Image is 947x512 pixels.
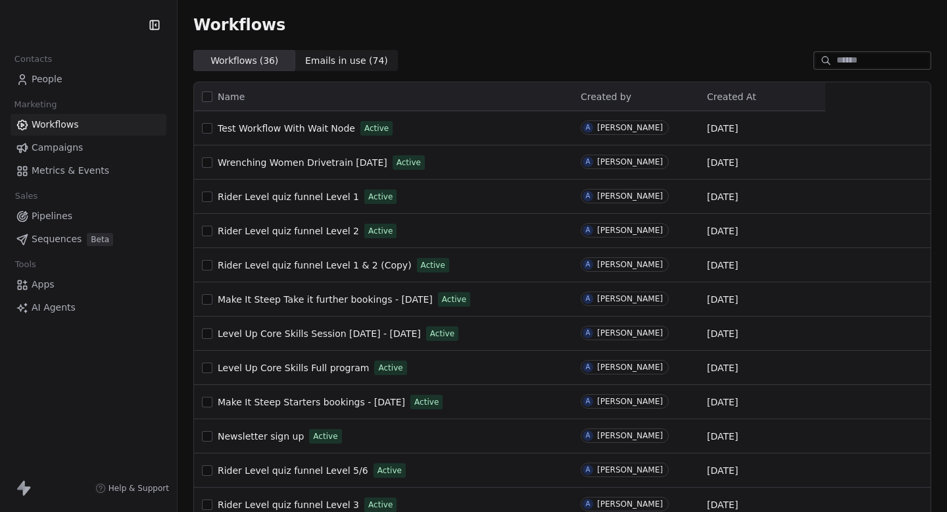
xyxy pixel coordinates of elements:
[32,209,72,223] span: Pipelines
[707,327,738,340] span: [DATE]
[9,186,43,206] span: Sales
[218,157,387,168] span: Wrenching Women Drivetrain [DATE]
[218,465,368,476] span: Rider Level quiz funnel Level 5/6
[32,301,76,315] span: AI Agents
[11,297,166,319] a: AI Agents
[397,157,421,168] span: Active
[218,464,368,477] a: Rider Level quiz funnel Level 5/6
[32,232,82,246] span: Sequences
[364,122,389,134] span: Active
[218,293,433,306] a: Make It Steep Take it further bookings - [DATE]
[442,294,466,305] span: Active
[218,190,359,203] a: Rider Level quiz funnel Level 1
[707,224,738,238] span: [DATE]
[707,293,738,306] span: [DATE]
[9,49,58,69] span: Contacts
[586,157,591,167] div: A
[218,498,359,511] a: Rider Level quiz funnel Level 3
[32,141,83,155] span: Campaigns
[707,498,738,511] span: [DATE]
[597,397,663,406] div: [PERSON_NAME]
[218,430,304,443] a: Newsletter sign up
[377,465,402,476] span: Active
[597,499,663,509] div: [PERSON_NAME]
[11,114,166,136] a: Workflows
[32,72,62,86] span: People
[707,430,738,443] span: [DATE]
[313,430,337,442] span: Active
[586,362,591,372] div: A
[597,157,663,166] div: [PERSON_NAME]
[218,226,359,236] span: Rider Level quiz funnel Level 2
[218,123,355,134] span: Test Workflow With Wait Node
[218,363,369,373] span: Level Up Core Skills Full program
[218,431,304,442] span: Newsletter sign up
[414,396,439,408] span: Active
[421,259,445,271] span: Active
[218,90,245,104] span: Name
[586,122,591,133] div: A
[597,465,663,474] div: [PERSON_NAME]
[586,259,591,270] div: A
[11,137,166,159] a: Campaigns
[597,192,663,201] div: [PERSON_NAME]
[218,361,369,374] a: Level Up Core Skills Full program
[368,191,393,203] span: Active
[218,499,359,510] span: Rider Level quiz funnel Level 3
[218,156,387,169] a: Wrenching Women Drivetrain [DATE]
[368,499,393,511] span: Active
[707,122,738,135] span: [DATE]
[218,260,412,270] span: Rider Level quiz funnel Level 1 & 2 (Copy)
[430,328,454,340] span: Active
[11,68,166,90] a: People
[707,156,738,169] span: [DATE]
[707,190,738,203] span: [DATE]
[32,278,55,292] span: Apps
[378,362,402,374] span: Active
[707,259,738,272] span: [DATE]
[586,430,591,441] div: A
[218,224,359,238] a: Rider Level quiz funnel Level 2
[586,225,591,236] div: A
[218,192,359,202] span: Rider Level quiz funnel Level 1
[597,363,663,372] div: [PERSON_NAME]
[218,294,433,305] span: Make It Steep Take it further bookings - [DATE]
[707,91,756,102] span: Created At
[707,361,738,374] span: [DATE]
[32,164,109,178] span: Metrics & Events
[218,327,421,340] a: Level Up Core Skills Session [DATE] - [DATE]
[11,160,166,182] a: Metrics & Events
[707,464,738,477] span: [DATE]
[586,396,591,407] div: A
[586,328,591,338] div: A
[218,396,405,409] a: Make It Steep Starters bookings - [DATE]
[218,397,405,407] span: Make It Steep Starters bookings - [DATE]
[597,431,663,440] div: [PERSON_NAME]
[218,122,355,135] a: Test Workflow With Wait Node
[11,228,166,250] a: SequencesBeta
[586,191,591,201] div: A
[95,483,169,494] a: Help & Support
[586,294,591,304] div: A
[597,328,663,338] div: [PERSON_NAME]
[32,118,79,132] span: Workflows
[597,260,663,269] div: [PERSON_NAME]
[9,95,62,115] span: Marketing
[218,259,412,272] a: Rider Level quiz funnel Level 1 & 2 (Copy)
[193,16,285,34] span: Workflows
[581,91,631,102] span: Created by
[87,233,113,246] span: Beta
[11,274,166,295] a: Apps
[11,205,166,227] a: Pipelines
[9,255,41,274] span: Tools
[305,54,388,68] span: Emails in use ( 74 )
[586,499,591,509] div: A
[218,328,421,339] span: Level Up Core Skills Session [DATE] - [DATE]
[597,123,663,132] div: [PERSON_NAME]
[597,294,663,303] div: [PERSON_NAME]
[597,226,663,235] div: [PERSON_NAME]
[707,396,738,409] span: [DATE]
[368,225,393,237] span: Active
[586,465,591,475] div: A
[109,483,169,494] span: Help & Support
